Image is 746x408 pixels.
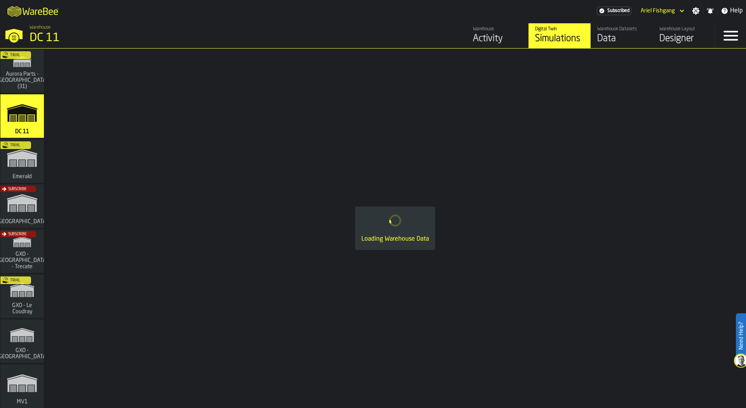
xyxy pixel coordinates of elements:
span: MV1 [15,399,29,405]
span: Trial [10,278,20,283]
div: DropdownMenuValue-Ariel Fishgang [641,8,675,14]
a: link-to-/wh/i/2e91095d-d0fa-471d-87cf-b9f7f81665fc/simulations [0,94,44,139]
a: link-to-/wh/i/2e91095d-d0fa-471d-87cf-b9f7f81665fc/settings/billing [597,7,631,15]
span: Trial [10,143,20,148]
span: Warehouse [30,25,51,30]
span: DC 11 [14,128,31,135]
a: link-to-/wh/i/7274009e-5361-4e21-8e36-7045ee840609/simulations [0,229,44,274]
div: Warehouse [473,26,522,32]
div: DropdownMenuValue-Ariel Fishgang [638,6,686,16]
span: Subscribe [8,187,26,191]
label: button-toggle-Settings [689,7,703,15]
span: Help [730,6,743,16]
span: Subscribed [607,8,629,14]
a: link-to-/wh/i/2e91095d-d0fa-471d-87cf-b9f7f81665fc/designer [653,23,715,48]
a: link-to-/wh/i/a3c616c1-32a4-47e6-8ca0-af4465b04030/simulations [0,319,44,365]
a: link-to-/wh/i/efd9e906-5eb9-41af-aac9-d3e075764b8d/simulations [0,274,44,319]
label: button-toggle-Notifications [703,7,717,15]
span: Trial [10,53,20,57]
div: Warehouse Layout [659,26,709,32]
span: Subscribe [8,232,26,236]
div: Data [597,33,647,45]
a: link-to-/wh/i/2e91095d-d0fa-471d-87cf-b9f7f81665fc/feed/ [466,23,528,48]
div: Loading Warehouse Data [361,234,429,244]
div: Digital Twin [535,26,584,32]
a: link-to-/wh/i/576ff85d-1d82-4029-ae14-f0fa99bd4ee3/simulations [0,139,44,184]
label: button-toggle-Menu [715,23,746,48]
label: button-toggle-Help [718,6,746,16]
div: Activity [473,33,522,45]
a: link-to-/wh/i/b5402f52-ce28-4f27-b3d4-5c6d76174849/simulations [0,184,44,229]
div: Menu Subscription [597,7,631,15]
label: Need Help? [737,314,745,358]
div: Designer [659,33,709,45]
div: Simulations [535,33,584,45]
a: link-to-/wh/i/2e91095d-d0fa-471d-87cf-b9f7f81665fc/simulations [528,23,591,48]
a: link-to-/wh/i/2e91095d-d0fa-471d-87cf-b9f7f81665fc/data [591,23,653,48]
div: DC 11 [30,31,239,45]
div: Warehouse Datasets [597,26,647,32]
a: link-to-/wh/i/aa2e4adb-2cd5-4688-aa4a-ec82bcf75d46/simulations [0,49,44,94]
